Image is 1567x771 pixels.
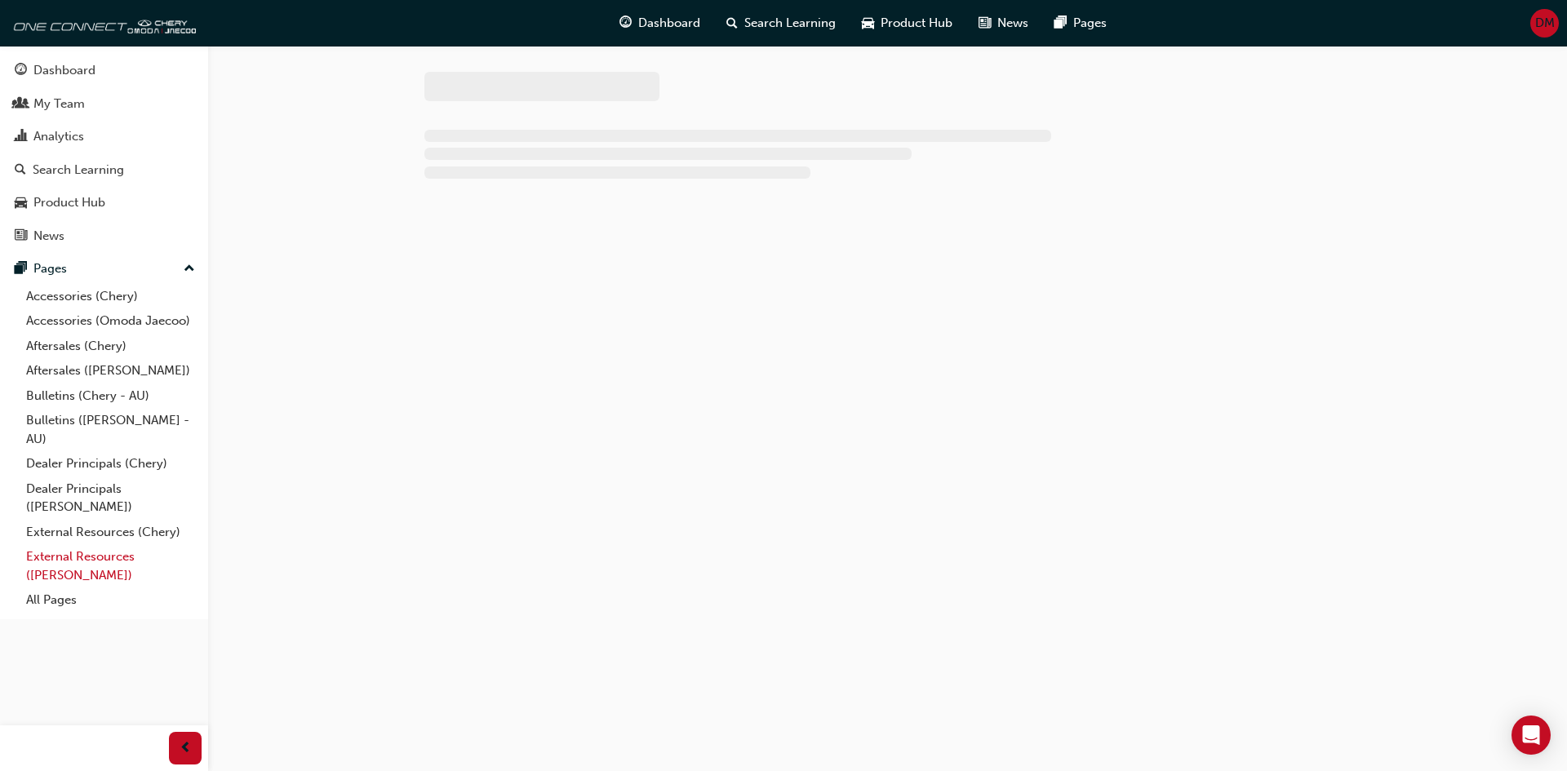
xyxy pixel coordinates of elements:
[20,451,202,476] a: Dealer Principals (Chery)
[20,544,202,587] a: External Resources ([PERSON_NAME])
[8,7,196,39] img: oneconnect
[1535,14,1555,33] span: DM
[20,383,202,409] a: Bulletins (Chery - AU)
[15,229,27,244] span: news-icon
[20,284,202,309] a: Accessories (Chery)
[33,61,95,80] div: Dashboard
[20,408,202,451] a: Bulletins ([PERSON_NAME] - AU)
[180,738,192,759] span: prev-icon
[997,14,1028,33] span: News
[966,7,1041,40] a: news-iconNews
[744,14,836,33] span: Search Learning
[1041,7,1120,40] a: pages-iconPages
[7,254,202,284] button: Pages
[20,520,202,545] a: External Resources (Chery)
[862,13,874,33] span: car-icon
[20,587,202,613] a: All Pages
[15,262,27,277] span: pages-icon
[619,13,632,33] span: guage-icon
[33,227,64,246] div: News
[881,14,952,33] span: Product Hub
[33,259,67,278] div: Pages
[15,130,27,144] span: chart-icon
[15,163,26,178] span: search-icon
[1530,9,1559,38] button: DM
[638,14,700,33] span: Dashboard
[33,127,84,146] div: Analytics
[1054,13,1067,33] span: pages-icon
[7,122,202,152] a: Analytics
[713,7,849,40] a: search-iconSearch Learning
[1073,14,1107,33] span: Pages
[7,221,202,251] a: News
[7,55,202,86] a: Dashboard
[33,95,85,113] div: My Team
[1512,716,1551,755] div: Open Intercom Messenger
[7,188,202,218] a: Product Hub
[606,7,713,40] a: guage-iconDashboard
[15,64,27,78] span: guage-icon
[7,89,202,119] a: My Team
[33,193,105,212] div: Product Hub
[20,334,202,359] a: Aftersales (Chery)
[20,476,202,520] a: Dealer Principals ([PERSON_NAME])
[979,13,991,33] span: news-icon
[15,196,27,210] span: car-icon
[726,13,738,33] span: search-icon
[849,7,966,40] a: car-iconProduct Hub
[20,358,202,383] a: Aftersales ([PERSON_NAME])
[7,52,202,254] button: DashboardMy TeamAnalyticsSearch LearningProduct HubNews
[15,97,27,112] span: people-icon
[184,259,195,280] span: up-icon
[20,308,202,334] a: Accessories (Omoda Jaecoo)
[7,155,202,185] a: Search Learning
[33,161,124,179] div: Search Learning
